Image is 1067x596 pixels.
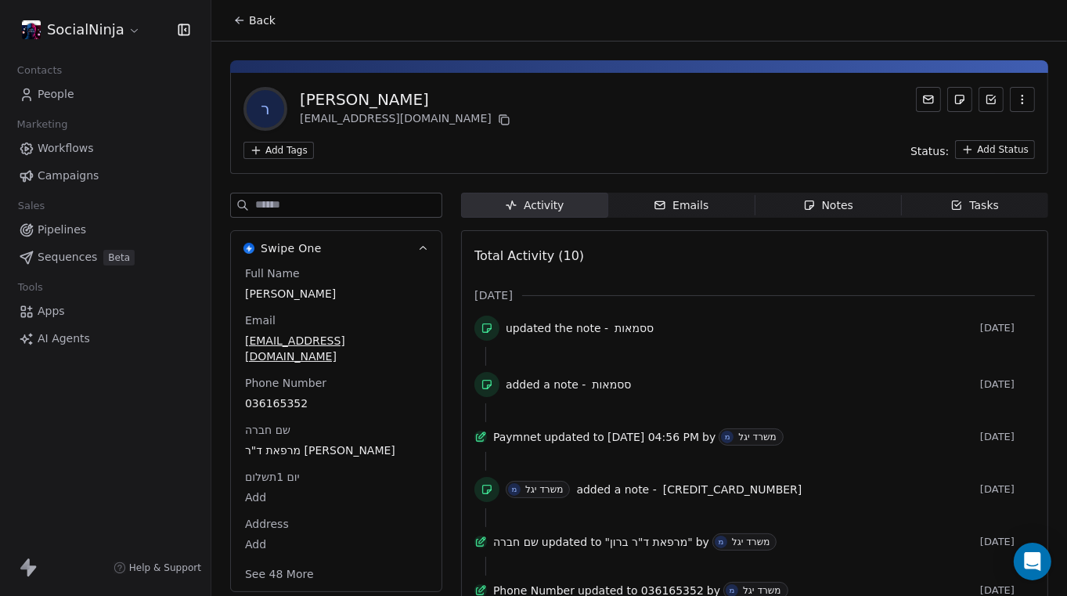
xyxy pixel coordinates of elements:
span: Sequences [38,249,97,265]
span: [DATE] [980,536,1035,548]
span: updated the note - [506,320,608,336]
a: Workflows [13,135,198,161]
div: מ [719,536,724,548]
span: Paymnet [493,429,541,445]
span: SocialNinja [47,20,124,40]
span: Status: [910,143,949,159]
div: מ [725,431,730,443]
span: Help & Support [129,562,201,574]
button: Swipe OneSwipe One [231,231,442,265]
div: משרד יגל [743,585,780,596]
a: Help & Support [114,562,201,574]
span: Back [249,13,276,28]
span: [DATE] 04:56 PM [607,429,699,445]
span: Phone Number [242,375,330,391]
button: Add Status [955,140,1035,159]
span: Tools [11,276,49,299]
span: Swipe One [261,240,322,256]
span: ססמאות [592,378,631,391]
span: added a note - [576,482,656,497]
div: [EMAIL_ADDRESS][DOMAIN_NAME] [300,110,514,129]
span: [CREDIT_CARD_NUMBER] [663,483,802,496]
div: Notes [803,197,853,214]
span: [DATE] [980,483,1035,496]
span: [DATE] [980,322,1035,334]
span: updated to [544,429,604,445]
span: Email [242,312,279,328]
img: Screenshot%202025-06-30%20at%2013.54.19.png [22,20,41,39]
span: [EMAIL_ADDRESS][DOMAIN_NAME] [245,333,427,364]
span: שם חברה [493,534,539,550]
span: Campaigns [38,168,99,184]
span: שם חברה [242,422,294,438]
a: SequencesBeta [13,244,198,270]
span: added a note - [506,377,586,392]
span: 036165352 [245,396,427,411]
span: by [696,534,709,550]
span: Pipelines [38,222,86,238]
a: Campaigns [13,163,198,189]
a: AI Agents [13,326,198,352]
span: ר [247,90,284,128]
button: Add Tags [243,142,314,159]
span: Add [245,536,427,552]
span: יום 1תשלום [242,469,303,485]
div: משרד יגל [525,484,563,495]
a: Pipelines [13,217,198,243]
img: Swipe One [243,243,254,254]
span: [DATE] [980,431,1035,443]
span: by [702,429,716,445]
span: Sales [11,194,52,218]
span: Workflows [38,140,94,157]
span: "מרפאת ד"ר ברון" [605,534,693,550]
span: ססמאות [615,322,654,334]
span: Address [242,516,292,532]
div: משרד יגל [738,432,776,442]
div: מ [512,483,517,496]
div: Open Intercom Messenger [1014,543,1051,580]
span: Contacts [10,59,69,82]
a: ססמאות [615,319,654,338]
button: SocialNinja [19,16,144,43]
span: [DATE] [980,378,1035,391]
span: People [38,86,74,103]
span: AI Agents [38,331,90,347]
span: Full Name [242,265,303,281]
div: משרד יגל [732,536,770,547]
span: [PERSON_NAME] [245,286,427,302]
div: Swipe OneSwipe One [231,265,442,591]
a: Apps [13,298,198,324]
button: Back [224,6,285,34]
div: Emails [654,197,708,214]
a: ססמאות [592,375,631,394]
span: [DATE] [474,287,513,303]
a: People [13,81,198,107]
span: Apps [38,303,65,320]
span: Total Activity (10) [474,248,584,263]
span: Marketing [10,113,74,136]
span: updated to [542,534,602,550]
div: [PERSON_NAME] [300,88,514,110]
button: See 48 More [236,560,323,588]
span: Beta [103,250,135,265]
div: Tasks [950,197,999,214]
span: Add [245,489,427,505]
span: מרפאת ד"ר [PERSON_NAME] [245,442,427,458]
a: [CREDIT_CARD_NUMBER] [663,480,802,499]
